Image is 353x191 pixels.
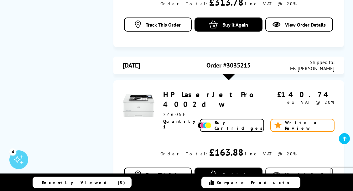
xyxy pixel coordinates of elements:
a: Recently Viewed (5) [33,177,132,188]
a: Buy Cartridges [200,119,264,132]
span: Recently Viewed (5) [42,180,125,185]
div: Order Total: [160,151,208,157]
span: View Order Details [285,22,326,28]
a: HP LaserJet Pro 4002dw [163,90,253,109]
a: Buy it Again [195,168,262,182]
div: inc VAT @ 20% [245,151,297,157]
a: Track This Order [124,168,192,182]
span: Track This Order [146,22,181,28]
span: View Order Details [285,172,326,178]
div: £140.74 [277,90,335,99]
span: Ms [PERSON_NAME] [290,65,335,72]
span: Write a Review [285,120,331,131]
span: Quantity: 1 [163,118,200,130]
div: ex VAT @ 20% [277,99,335,105]
img: Add Cartridges [198,122,211,128]
a: Compare Products [201,177,300,188]
span: Order #3035215 [206,61,251,69]
span: Buy it Again [222,22,248,28]
span: Buy it Again [222,172,248,178]
span: Shipped to: [290,59,335,65]
a: View Order Details [265,18,333,32]
a: Track This Order [124,18,192,32]
div: 4 [9,148,16,155]
a: View Order Details [265,168,333,182]
a: Write a Review [270,119,335,132]
div: Order Total: [160,1,208,7]
div: inc VAT @ 20% [245,1,297,7]
div: 2Z606F [163,112,277,117]
span: [DATE] [123,61,140,69]
span: Track This Order [146,172,181,178]
div: £163.88 [209,146,243,158]
span: Buy Cartridges [215,120,266,131]
img: HP LaserJet Pro 4002dw [123,90,154,121]
span: Compare Products [217,180,293,185]
a: Buy it Again [195,18,262,32]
